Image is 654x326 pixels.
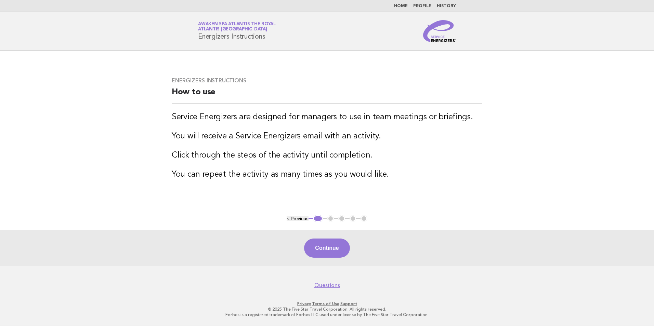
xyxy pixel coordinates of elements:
[312,301,339,306] a: Terms of Use
[314,282,340,289] a: Questions
[198,27,267,32] span: Atlantis [GEOGRAPHIC_DATA]
[304,239,350,258] button: Continue
[437,4,456,8] a: History
[172,77,482,84] h3: Energizers Instructions
[413,4,431,8] a: Profile
[340,301,357,306] a: Support
[198,22,276,31] a: Awaken SPA Atlantis the RoyalAtlantis [GEOGRAPHIC_DATA]
[198,22,276,40] h1: Energizers Instructions
[172,150,482,161] h3: Click through the steps of the activity until completion.
[287,216,308,221] button: < Previous
[313,215,323,222] button: 1
[394,4,408,8] a: Home
[423,20,456,42] img: Service Energizers
[118,312,536,317] p: Forbes is a registered trademark of Forbes LLC used under license by The Five Star Travel Corpora...
[118,301,536,307] p: · ·
[172,131,482,142] h3: You will receive a Service Energizers email with an activity.
[172,112,482,123] h3: Service Energizers are designed for managers to use in team meetings or briefings.
[118,307,536,312] p: © 2025 The Five Star Travel Corporation. All rights reserved.
[297,301,311,306] a: Privacy
[172,169,482,180] h3: You can repeat the activity as many times as you would like.
[172,87,482,104] h2: How to use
